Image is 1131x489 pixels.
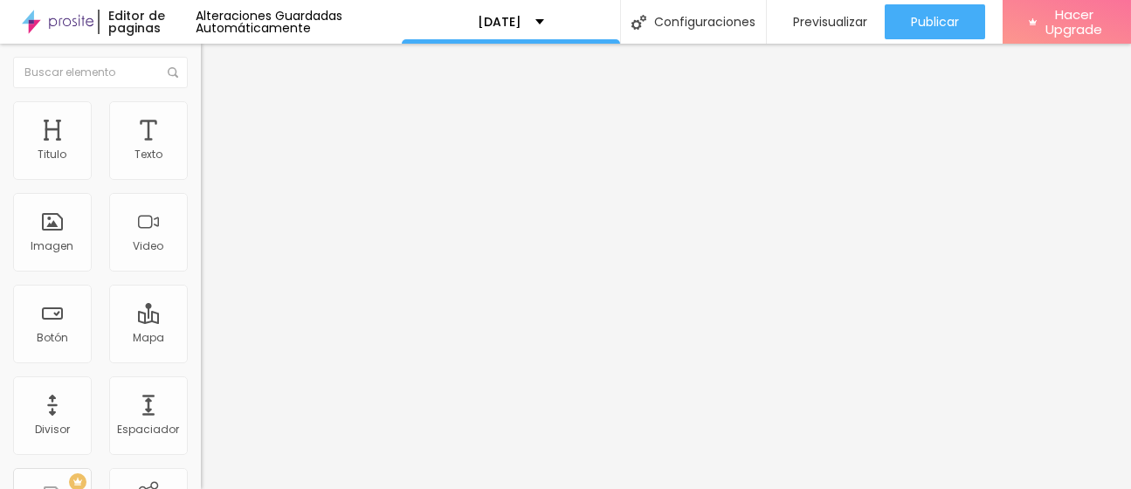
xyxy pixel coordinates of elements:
input: Buscar elemento [13,57,188,88]
div: Imagen [31,240,74,252]
div: Espaciador [118,424,180,436]
span: Previsualizar [793,15,867,29]
img: Icone [631,15,646,30]
div: Editor de paginas [98,10,196,34]
img: Icone [168,67,178,78]
iframe: Editor [201,44,1131,489]
div: Divisor [35,424,70,436]
div: Botón [37,332,68,344]
div: Video [134,240,164,252]
div: Mapa [133,332,164,344]
button: Previsualizar [767,4,885,39]
div: Titulo [38,148,67,161]
button: Publicar [885,4,985,39]
p: [DATE] [479,16,522,28]
div: Texto [134,148,162,161]
span: Hacer Upgrade [1044,7,1105,38]
span: Publicar [911,15,959,29]
div: Alteraciones Guardadas Automáticamente [196,10,402,34]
